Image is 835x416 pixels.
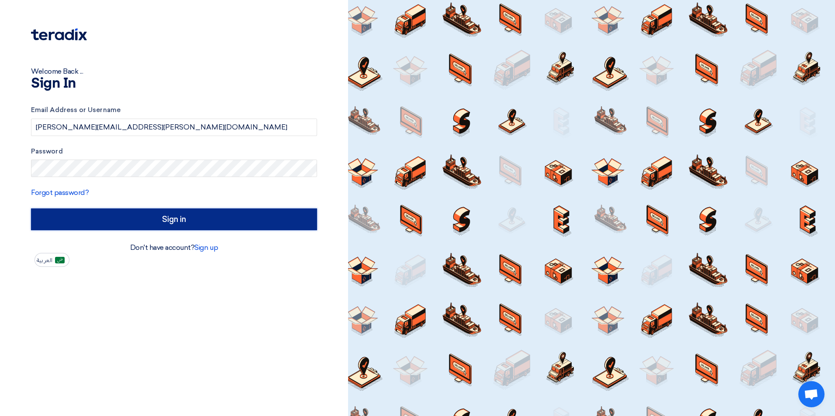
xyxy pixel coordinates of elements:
[55,257,65,263] img: ar-AR.png
[31,242,317,253] div: Don't have account?
[31,119,317,136] input: Enter your business email or username
[31,105,317,115] label: Email Address or Username
[194,243,218,252] a: Sign up
[37,257,52,263] span: العربية
[31,66,317,77] div: Welcome Back ...
[31,208,317,230] input: Sign in
[35,253,69,267] button: العربية
[798,381,825,407] div: Open chat
[31,147,317,157] label: Password
[31,188,89,197] a: Forgot password?
[31,28,87,41] img: Teradix logo
[31,77,317,91] h1: Sign In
